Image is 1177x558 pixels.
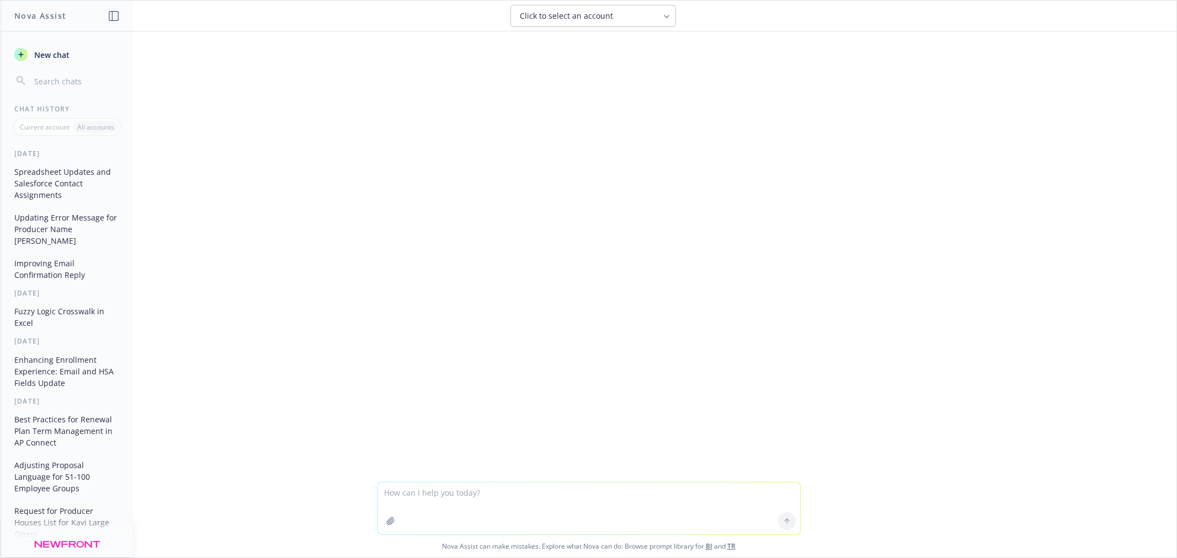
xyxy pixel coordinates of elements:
[510,5,676,27] button: Click to select an account
[10,45,124,65] button: New chat
[1,336,133,346] div: [DATE]
[10,208,124,250] button: Updating Error Message for Producer Name [PERSON_NAME]
[10,456,124,497] button: Adjusting Proposal Language for 51-100 Employee Groups
[10,410,124,452] button: Best Practices for Renewal Plan Term Management in AP Connect
[5,535,1172,557] span: Nova Assist can make mistakes. Explore what Nova can do: Browse prompt library for and
[10,351,124,392] button: Enhancing Enrollment Experience: Email and HSA Fields Update
[10,163,124,204] button: Spreadsheet Updates and Salesforce Contact Assignments
[1,149,133,158] div: [DATE]
[520,10,613,22] span: Click to select an account
[1,396,133,406] div: [DATE]
[10,302,124,332] button: Fuzzy Logic Crosswalk in Excel
[20,122,70,132] p: Current account
[10,502,124,543] button: Request for Producer Houses List for Kavi Large Group
[32,49,70,61] span: New chat
[77,122,114,132] p: All accounts
[14,10,66,22] h1: Nova Assist
[32,73,120,89] input: Search chats
[10,254,124,284] button: Improving Email Confirmation Reply
[1,288,133,298] div: [DATE]
[727,541,736,551] a: TR
[706,541,712,551] a: BI
[1,104,133,114] div: Chat History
